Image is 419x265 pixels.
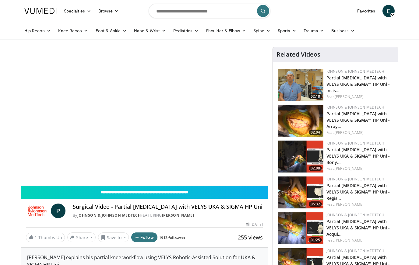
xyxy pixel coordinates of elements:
a: 02:00 [278,141,323,173]
a: Johnson & Johnson MedTech [326,105,384,110]
a: Partial [MEDICAL_DATA] with VELYS UKA & SIGMA™ HP Uni - Bony… [326,147,390,165]
a: 02:18 [278,69,323,101]
a: Business [328,25,359,37]
a: Browse [95,5,123,17]
img: de91269e-dc9f-44d3-9315-4c54a60fc0f6.png.150x105_q85_crop-smart_upscale.png [278,105,323,137]
button: Follow [131,232,157,242]
div: By FEATURING [73,213,263,218]
h4: Surgical Video - Partial [MEDICAL_DATA] with VELYS UKA & SIGMA HP Uni [73,204,263,210]
img: 10880183-925c-4d1d-aa73-511a6d8478f5.png.150x105_q85_crop-smart_upscale.png [278,141,323,173]
span: 02:04 [309,130,322,135]
a: Johnson & Johnson MedTech [326,141,384,146]
div: Feat. [326,166,393,171]
a: [PERSON_NAME] [335,202,364,207]
a: Partial [MEDICAL_DATA] with VELYS UKA & SIGMA™ HP Uni - Acqui… [326,218,390,237]
a: 1913 followers [159,235,185,240]
span: 02:18 [309,94,322,99]
a: Sports [274,25,300,37]
a: Hand & Wrist [130,25,170,37]
h4: Related Videos [276,51,320,58]
img: Johnson & Johnson MedTech [26,204,48,218]
a: [PERSON_NAME] [335,238,364,243]
a: Favorites [354,5,379,17]
span: 255 views [238,234,263,241]
a: Johnson & Johnson MedTech [326,248,384,253]
a: Johnson & Johnson MedTech [326,212,384,218]
a: C [382,5,395,17]
a: [PERSON_NAME] [335,130,364,135]
a: Johnson & Johnson MedTech [326,176,384,182]
a: [PERSON_NAME] [162,213,194,218]
div: Feat. [326,238,393,243]
span: 01:25 [309,237,322,243]
video-js: Video Player [21,47,268,186]
a: Johnson & Johnson MedTech [326,69,384,74]
a: Trauma [300,25,328,37]
img: e08a7d39-3b34-4ac3-abe8-53cc16b57bb7.png.150x105_q85_crop-smart_upscale.png [278,212,323,244]
span: 05:37 [309,201,322,207]
button: Share [67,232,96,242]
a: Johnson & Johnson MedTech [77,213,141,218]
a: Partial [MEDICAL_DATA] with VELYS UKA & SIGMA™ HP Uni - Array… [326,111,390,129]
input: Search topics, interventions [149,4,270,18]
a: 1 Thumbs Up [26,233,65,242]
a: Shoulder & Elbow [202,25,250,37]
a: Foot & Ankle [92,25,131,37]
span: 02:00 [309,166,322,171]
a: Hip Recon [21,25,55,37]
button: Save to [98,232,129,242]
img: 54cbb26e-ac4b-4a39-a481-95817778ae11.png.150x105_q85_crop-smart_upscale.png [278,69,323,101]
a: Knee Recon [55,25,92,37]
a: 01:25 [278,212,323,244]
a: 05:37 [278,176,323,208]
a: 02:04 [278,105,323,137]
a: Spine [250,25,274,37]
a: P [51,204,65,218]
span: 1 [35,235,37,240]
a: Partial [MEDICAL_DATA] with VELYS UKA & SIGMA™ HP Uni - Regis… [326,183,390,201]
img: a774e0b8-2510-427c-a800-81b67bfb6776.png.150x105_q85_crop-smart_upscale.png [278,176,323,208]
div: Feat. [326,94,393,99]
a: Pediatrics [170,25,202,37]
a: [PERSON_NAME] [335,94,364,99]
div: [DATE] [246,222,262,227]
div: Feat. [326,202,393,207]
a: Specialties [60,5,95,17]
a: Partial [MEDICAL_DATA] with VELYS UKA & SIGMA™ HP Uni - Incis… [326,75,390,93]
a: [PERSON_NAME] [335,166,364,171]
div: Feat. [326,130,393,135]
img: VuMedi Logo [24,8,57,14]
